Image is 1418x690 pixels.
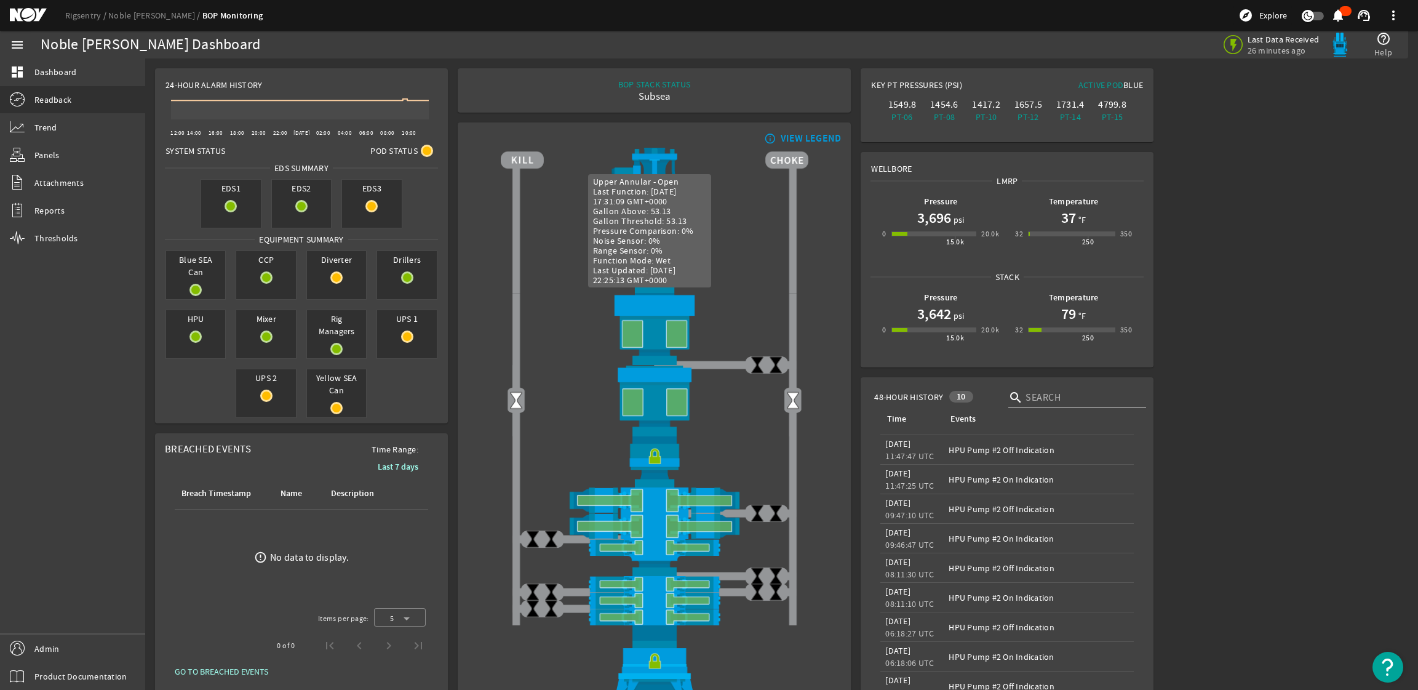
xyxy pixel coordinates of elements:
[1120,228,1132,240] div: 350
[981,228,999,240] div: 20.0k
[281,487,302,500] div: Name
[307,251,366,268] span: Diverter
[279,487,314,500] div: Name
[1248,34,1320,45] span: Last Data Received
[254,551,267,564] mat-icon: error_outline
[501,576,808,593] img: PipeRamOpen.png
[501,148,808,221] img: RiserAdapter.png
[946,236,964,248] div: 15.0k
[1233,6,1292,25] button: Explore
[501,592,808,609] img: PipeRamOpen.png
[949,503,1129,515] div: HPU Pump #2 Off Indication
[949,562,1129,574] div: HPU Pump #2 Off Indication
[885,510,934,521] legacy-datetime-component: 09:47:10 UTC
[885,451,934,462] legacy-datetime-component: 11:47:47 UTC
[1026,390,1136,405] input: Search
[501,487,808,513] img: ShearRamOpen.png
[1061,304,1076,324] h1: 79
[1082,236,1094,248] div: 250
[1076,214,1086,226] span: °F
[380,129,394,137] text: 08:00
[34,232,78,244] span: Thresholds
[165,79,262,91] span: 24-Hour Alarm History
[1008,390,1023,405] i: search
[767,583,785,601] img: ValveClose.png
[1052,98,1089,111] div: 1731.4
[34,204,65,217] span: Reports
[501,556,808,576] img: BopBodyShearBottom.png
[524,600,542,618] img: ValveClose.png
[883,98,920,111] div: 1549.8
[370,145,418,157] span: Pod Status
[949,444,1129,456] div: HPU Pump #2 Off Indication
[926,98,963,111] div: 1454.6
[187,129,201,137] text: 14:00
[885,675,910,686] legacy-datetime-component: [DATE]
[1259,9,1287,22] span: Explore
[887,412,906,426] div: Time
[1078,79,1124,90] span: Active Pod
[1248,45,1320,56] span: 26 minutes ago
[618,78,691,90] div: BOP STACK STATUS
[181,487,251,500] div: Breach Timestamp
[885,412,934,426] div: Time
[748,356,767,374] img: ValveClose.png
[108,10,202,21] a: Noble [PERSON_NAME]
[616,186,635,204] img: Valve2Close.png
[338,129,352,137] text: 04:00
[201,180,260,197] span: EDS1
[949,412,1124,426] div: Events
[166,251,225,281] span: Blue SEA Can
[402,129,416,137] text: 10:00
[377,251,436,268] span: Drillers
[209,129,223,137] text: 16:00
[542,583,560,601] img: ValveClose.png
[501,365,808,436] img: LowerAnnularOpen.png
[781,132,842,145] div: VIEW LEGEND
[277,640,295,652] div: 0 of 0
[885,628,934,639] legacy-datetime-component: 06:18:27 UTC
[1082,332,1094,344] div: 250
[252,129,266,137] text: 20:00
[949,592,1129,604] div: HPU Pump #2 On Indication
[270,162,333,174] span: EDS SUMMARY
[318,612,369,625] div: Items per page:
[270,552,349,564] div: No data to display.
[885,480,934,491] legacy-datetime-component: 11:47:25 UTC
[507,391,525,409] img: Valve2Open.png
[10,38,25,52] mat-icon: menu
[1328,33,1352,57] img: Bluepod.svg
[501,513,808,539] img: ShearRamOpen.png
[946,332,964,344] div: 15.0k
[618,90,691,103] div: Subsea
[1015,324,1023,336] div: 32
[542,600,560,618] img: ValveClose.png
[917,304,951,324] h1: 3,642
[885,556,910,568] legacy-datetime-component: [DATE]
[1374,46,1392,58] span: Help
[917,208,951,228] h1: 3,696
[255,233,348,246] span: Equipment Summary
[885,569,934,580] legacy-datetime-component: 08:11:30 UTC
[883,111,920,123] div: PT-06
[236,251,295,268] span: CCP
[1049,196,1099,207] b: Temperature
[34,121,57,134] span: Trend
[951,310,965,322] span: psi
[885,497,910,508] legacy-datetime-component: [DATE]
[1010,111,1046,123] div: PT-12
[542,530,560,548] img: ValveClose.png
[885,468,910,479] legacy-datetime-component: [DATE]
[501,609,808,625] img: PipeRamOpen.png
[34,94,71,106] span: Readback
[329,487,386,500] div: Description
[10,65,25,79] mat-icon: dashboard
[1052,111,1089,123] div: PT-14
[34,643,59,655] span: Admin
[362,443,428,455] span: Time Range:
[368,455,428,478] button: Last 7 days
[874,391,943,403] span: 48-Hour History
[1049,292,1099,303] b: Temperature
[926,111,963,123] div: PT-08
[924,292,957,303] b: Pressure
